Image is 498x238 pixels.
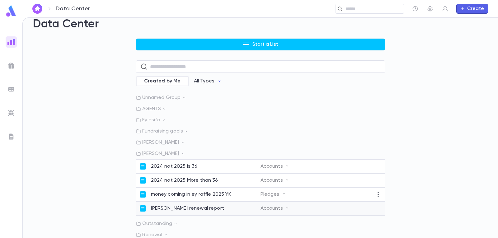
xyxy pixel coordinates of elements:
img: campaigns_grey.99e729a5f7ee94e3726e6486bddda8f1.svg [7,62,15,69]
p: Accounts [261,205,289,212]
p: Unnamed Group [136,95,385,101]
p: Pledges [261,191,286,198]
h2: Data Center [33,17,488,31]
button: Start a List [136,39,385,50]
p: Outstanding [136,221,385,227]
img: home_white.a664292cf8c1dea59945f0da9f25487c.svg [34,6,41,11]
p: Start a List [252,41,278,48]
p: [PERSON_NAME] [136,151,385,157]
p: Fundraising goals [136,128,385,134]
img: logo [5,5,17,17]
p: All Types [194,78,214,84]
img: letters_grey.7941b92b52307dd3b8a917253454ce1c.svg [7,133,15,140]
p: Data Center [56,5,90,12]
img: imports_grey.530a8a0e642e233f2baf0ef88e8c9fcb.svg [7,109,15,117]
p: Ey asifa [136,117,385,123]
p: AGENTS [136,106,385,112]
p: money coming in ey raffle 2025 YK [151,191,231,198]
p: [PERSON_NAME] [136,139,385,146]
img: batches_grey.339ca447c9d9533ef1741baa751efc33.svg [7,86,15,93]
p: Accounts [261,163,289,170]
button: Create [456,4,488,14]
p: Accounts [261,177,289,184]
img: reports_gradient.dbe2566a39951672bc459a78b45e2f92.svg [7,38,15,46]
button: All Types [189,75,227,87]
p: 2024 not 2025 is 36 [151,163,198,170]
p: [PERSON_NAME] renewal report [151,205,224,212]
p: Renewal [136,232,385,238]
p: 2024 not 2025 More than 36 [151,177,218,184]
span: Created by Me [140,78,185,84]
div: Created by Me [136,76,189,86]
